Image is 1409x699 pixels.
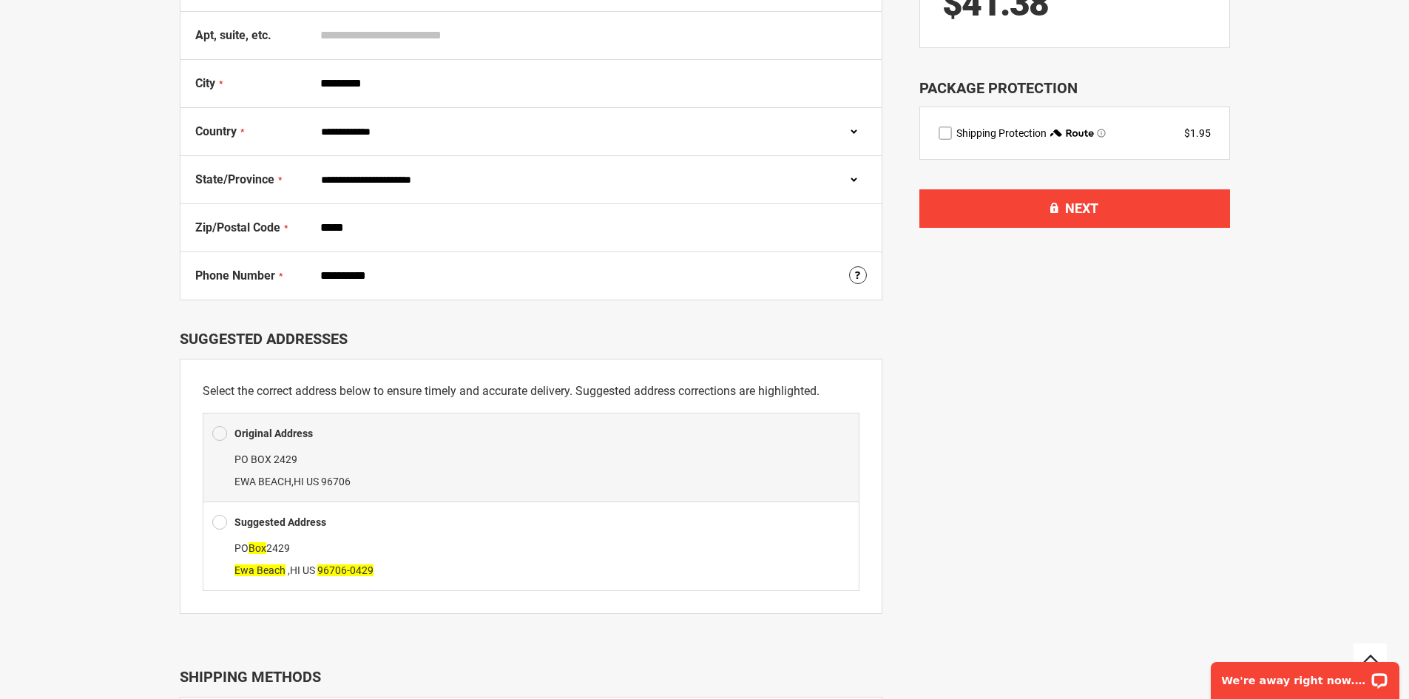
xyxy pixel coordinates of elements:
[939,126,1211,141] div: route shipping protection selector element
[290,564,300,576] span: HI
[180,330,882,348] div: Suggested Addresses
[1065,200,1098,216] span: Next
[234,564,285,576] span: Ewa Beach
[956,127,1047,139] span: Shipping Protection
[212,448,850,493] div: ,
[249,542,266,554] span: Box
[234,542,290,554] span: PO 2429
[294,476,304,487] span: HI
[919,189,1230,228] button: Next
[919,78,1230,99] div: Package Protection
[195,124,237,138] span: Country
[195,220,280,234] span: Zip/Postal Code
[321,476,351,487] span: 96706
[1184,126,1211,141] div: $1.95
[317,564,374,576] span: 96706-0429
[180,668,882,686] div: Shipping Methods
[306,476,319,487] span: US
[195,269,275,283] span: Phone Number
[234,453,297,465] span: PO BOX 2429
[234,516,326,528] b: Suggested Address
[234,428,313,439] b: Original Address
[203,382,859,401] p: Select the correct address below to ensure timely and accurate delivery. Suggested address correc...
[234,476,291,487] span: EWA BEACH
[195,76,215,90] span: City
[212,537,850,581] div: ,
[303,564,315,576] span: US
[195,28,271,42] span: Apt, suite, etc.
[1097,129,1106,138] span: Learn more
[1201,652,1409,699] iframe: LiveChat chat widget
[195,172,274,186] span: State/Province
